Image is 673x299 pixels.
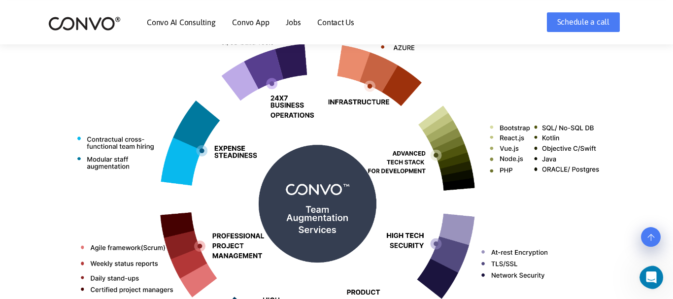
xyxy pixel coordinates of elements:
[232,18,269,26] a: Convo App
[547,12,620,32] a: Schedule a call
[286,18,301,26] a: Jobs
[317,18,354,26] a: Contact Us
[639,266,670,289] iframe: Intercom live chat
[147,18,215,26] a: Convo AI Consulting
[48,16,121,31] img: logo_2.png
